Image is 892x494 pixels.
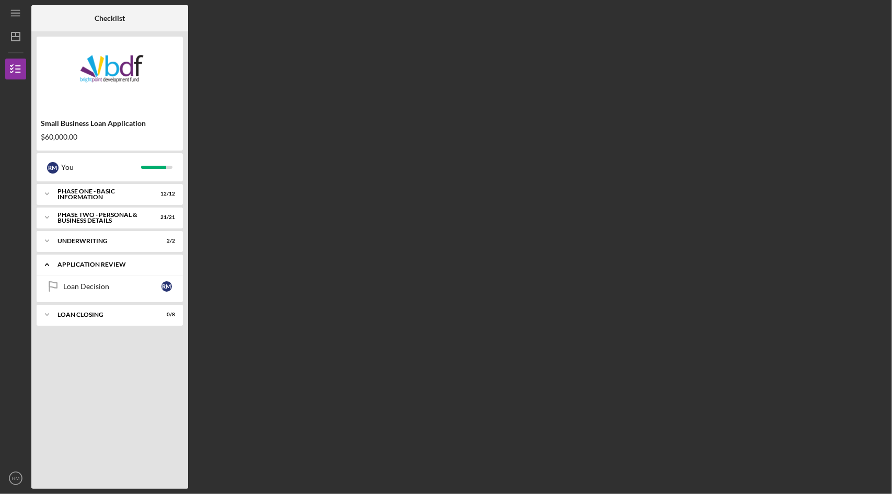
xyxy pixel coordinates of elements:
[156,312,175,318] div: 0 / 8
[57,238,149,244] div: Underwriting
[57,312,149,318] div: Loan Closing
[63,282,161,291] div: Loan Decision
[156,214,175,221] div: 21 / 21
[61,158,141,176] div: You
[37,42,183,105] img: Product logo
[156,238,175,244] div: 2 / 2
[41,133,179,141] div: $60,000.00
[161,281,172,292] div: R M
[41,119,179,128] div: Small Business Loan Application
[42,276,178,297] a: Loan DecisionRM
[156,191,175,197] div: 12 / 12
[57,261,170,268] div: Application Review
[5,468,26,489] button: RM
[12,476,20,481] text: RM
[47,162,59,174] div: R M
[57,188,149,200] div: Phase One - Basic Information
[57,212,149,224] div: PHASE TWO - PERSONAL & BUSINESS DETAILS
[95,14,125,22] b: Checklist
